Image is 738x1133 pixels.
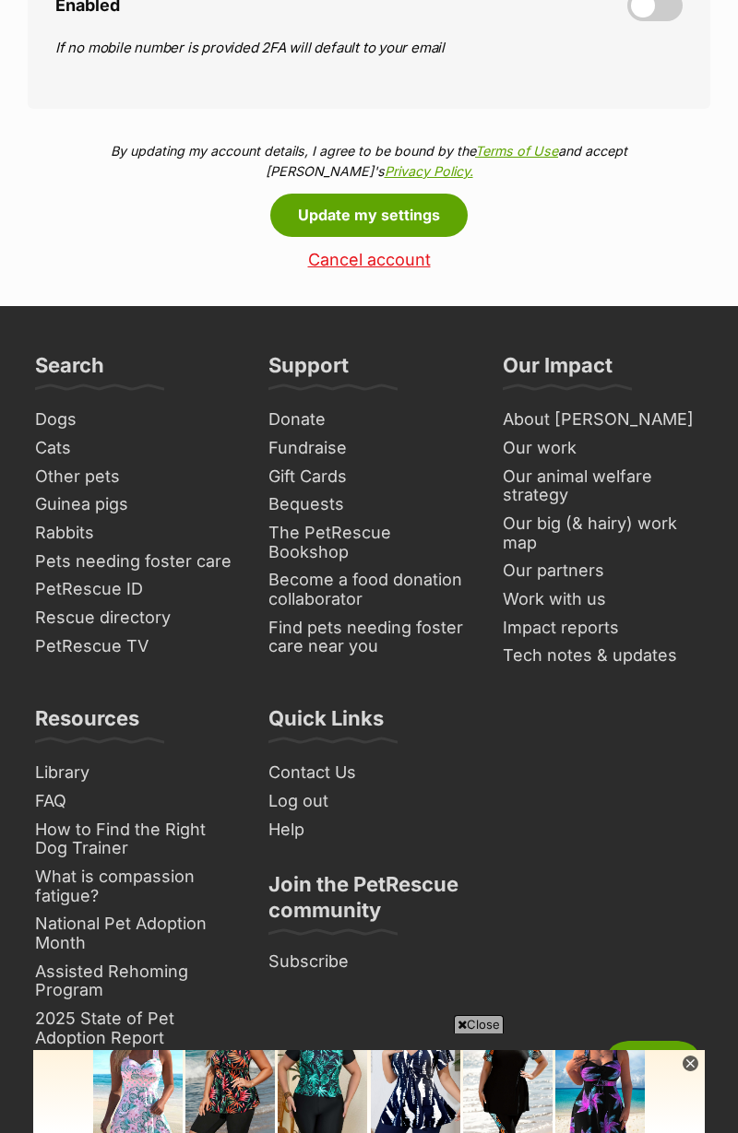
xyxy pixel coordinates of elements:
[35,705,139,742] h3: Resources
[28,434,243,463] a: Cats
[261,566,476,613] a: Become a food donation collaborator
[261,816,476,844] a: Help
[33,1041,705,1124] iframe: Advertisement
[28,575,243,604] a: PetRescue ID
[495,585,710,614] a: Work with us
[261,434,476,463] a: Fundraise
[28,1005,243,1052] a: 2025 State of Pet Adoption Report
[495,510,710,557] a: Our big (& hairy) work map
[28,787,243,816] a: FAQ
[495,614,710,643] a: Impact reports
[28,759,243,787] a: Library
[495,463,710,510] a: Our animal welfare strategy
[28,519,243,548] a: Rabbits
[261,787,476,816] a: Log out
[28,251,710,270] a: Cancel account
[28,141,710,181] p: By updating my account details, I agree to be bound by the and accept [PERSON_NAME]'s
[495,434,710,463] a: Our work
[28,463,243,491] a: Other pets
[495,557,710,585] a: Our partners
[28,406,243,434] a: Dogs
[268,352,349,389] h3: Support
[605,1041,701,1096] iframe: Help Scout Beacon - Open
[28,816,243,863] a: How to Find the Right Dog Trainer
[475,143,558,159] a: Terms of Use
[28,1052,243,1099] a: Protect your pet with pet insurance
[28,910,243,957] a: National Pet Adoption Month
[503,352,613,389] h3: Our Impact
[261,463,476,491] a: Gift Cards
[454,1015,504,1033] span: Close
[261,614,476,661] a: Find pets needing foster care near you
[495,642,710,670] a: Tech notes & updates
[385,163,473,179] a: Privacy Policy.
[35,352,104,389] h3: Search
[268,705,384,742] h3: Quick Links
[270,194,468,236] button: Update my settings
[28,863,243,910] a: What is compassion fatigue?
[261,759,476,787] a: Contact Us
[28,548,243,576] a: Pets needing foster care
[261,519,476,566] a: The PetRescue Bookshop
[28,490,243,519] a: Guinea pigs
[268,871,469,934] h3: Join the PetRescue community
[28,632,243,661] a: PetRescue TV
[261,948,476,976] a: Subscribe
[261,490,476,519] a: Bequests
[495,406,710,434] a: About [PERSON_NAME]
[28,958,243,1005] a: Assisted Rehoming Program
[55,38,683,59] p: If no mobile number is provided 2FA will default to your email
[261,406,476,434] a: Donate
[28,604,243,632] a: Rescue directory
